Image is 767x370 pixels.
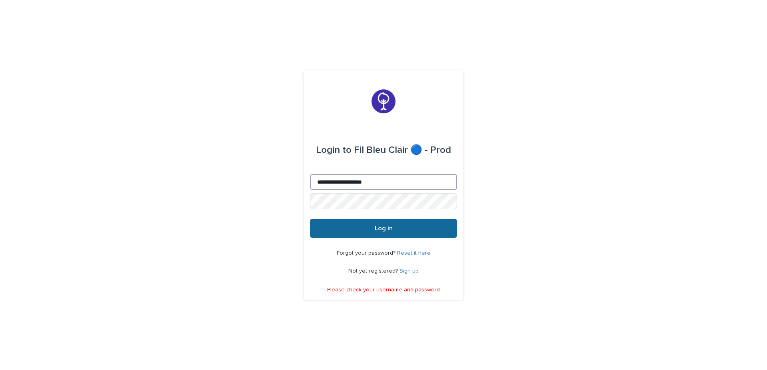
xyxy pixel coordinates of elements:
span: Log in [375,225,393,231]
img: JzSyWMYZRrOrwMBeQwjA [372,89,395,113]
button: Log in [310,219,457,238]
p: Please check your username and password [327,287,440,293]
span: Forgot your password? [337,250,397,256]
div: Fil Bleu Clair 🔵 - Prod [316,139,451,161]
a: Sign up [399,268,419,274]
span: Login to [316,145,352,155]
span: Not yet registered? [348,268,399,274]
a: Reset it here [397,250,431,256]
